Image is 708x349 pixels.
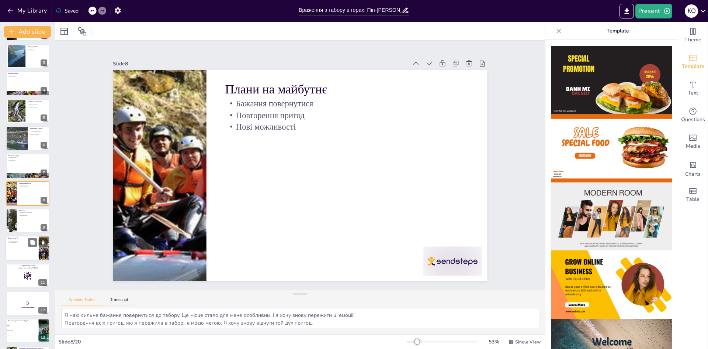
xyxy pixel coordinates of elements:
[61,308,539,328] textarea: Я маю сильне бажання повернутися до табору. Це місце стало для мене особливим, і я хочу знову пер...
[685,170,701,178] span: Charts
[19,213,47,215] p: Активний спосіб життя
[685,4,698,18] button: К О
[239,100,474,187] p: Нові можливості
[688,89,698,97] span: Text
[6,99,49,123] div: 5
[19,212,47,213] p: Чудове місце для відпочинку
[30,127,47,130] p: Харчування в таборі
[7,339,38,340] span: Дніпро
[61,297,103,305] button: Speaker Notes
[8,75,47,76] p: Співи біля [GEOGRAPHIC_DATA]
[515,339,541,345] span: Single View
[8,155,47,157] p: Емоції від табору
[6,236,50,261] div: 10
[21,307,34,308] strong: Готові до вікторини?
[28,50,47,51] p: Командний дух
[8,239,37,241] p: Надія на натхнення
[686,195,700,203] span: Table
[28,100,47,102] p: Спортивні тренування
[678,182,708,208] div: Add a table
[8,299,47,307] p: 5
[8,320,37,322] p: Яка річка протікає біля табору?
[551,182,672,251] img: thumb-3.png
[6,264,49,288] div: 11
[8,158,47,160] p: Незабутні враження
[103,297,136,305] button: Transcript
[23,265,35,267] strong: [DOMAIN_NAME]
[7,330,38,331] span: Чорний Черемош
[8,267,47,269] p: and login with code
[8,72,47,75] p: Вечірні розваги
[28,103,47,105] p: Фізична активність
[19,186,47,187] p: Повторення пригод
[6,44,49,68] div: 3
[682,62,704,71] span: Template
[6,181,49,206] div: 8
[6,126,49,151] div: 6
[8,76,47,78] p: Ігри та розваги
[58,25,70,37] div: Layout
[678,22,708,49] div: Change the overall theme
[7,335,38,335] span: Південний Буг
[19,182,47,185] p: Плани на майбутнє
[686,142,700,150] span: Media
[299,5,402,16] input: Insert title
[19,184,47,186] p: Бажання повернутися
[30,134,47,135] p: Здорове харчування
[6,154,49,178] div: 7
[8,157,47,158] p: Позитивні емоції
[681,116,705,124] span: Questions
[8,265,47,267] p: Go to
[56,7,79,14] div: Saved
[6,209,49,233] div: 9
[28,48,47,50] p: Адреналін
[619,4,634,18] button: Export to PowerPoint
[19,210,47,212] p: Висновки
[41,59,47,66] div: 3
[684,36,701,44] span: Theme
[38,279,47,286] div: 11
[28,106,47,108] p: Командна підтримка
[678,49,708,75] div: Add ready made slides
[30,131,47,133] p: Спеціальне харчування
[565,22,671,40] p: Template
[19,187,47,189] p: Нові можливості
[38,334,47,341] div: 13
[678,129,708,155] div: Add images, graphics, shapes or video
[250,62,486,154] p: Плани на майбутнє
[58,338,407,345] div: Slide 8 / 20
[6,319,49,343] div: 13
[8,242,37,243] p: Спільні враження
[153,7,435,105] div: Slide 8
[38,307,47,314] div: 12
[28,45,47,47] p: Сплав на каяках
[41,114,47,121] div: 5
[6,291,49,315] div: 12
[28,105,47,106] p: Заряд енергії
[78,27,87,36] span: Position
[39,252,48,259] div: 10
[19,215,47,216] p: Нові знайомства
[28,47,47,48] p: Водні пригоди
[28,238,37,247] button: Duplicate Slide
[246,78,481,164] p: Бажання повернутися
[8,240,37,242] p: Запрошення до пригод
[39,238,48,247] button: Delete Slide
[8,237,37,239] p: Дякую за увагу!
[41,87,47,94] div: 4
[678,155,708,182] div: Add charts and graphs
[6,71,49,96] div: 4
[41,197,47,203] div: 8
[551,46,672,114] img: thumb-1.png
[41,170,47,176] div: 7
[678,75,708,102] div: Add text boxes
[4,26,51,38] button: Add slide
[243,89,478,175] p: Повторення пригод
[8,77,47,79] p: Дружня атмосфера
[41,142,47,148] div: 6
[41,224,47,231] div: 9
[551,114,672,182] img: thumb-2.png
[485,338,503,345] div: 53 %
